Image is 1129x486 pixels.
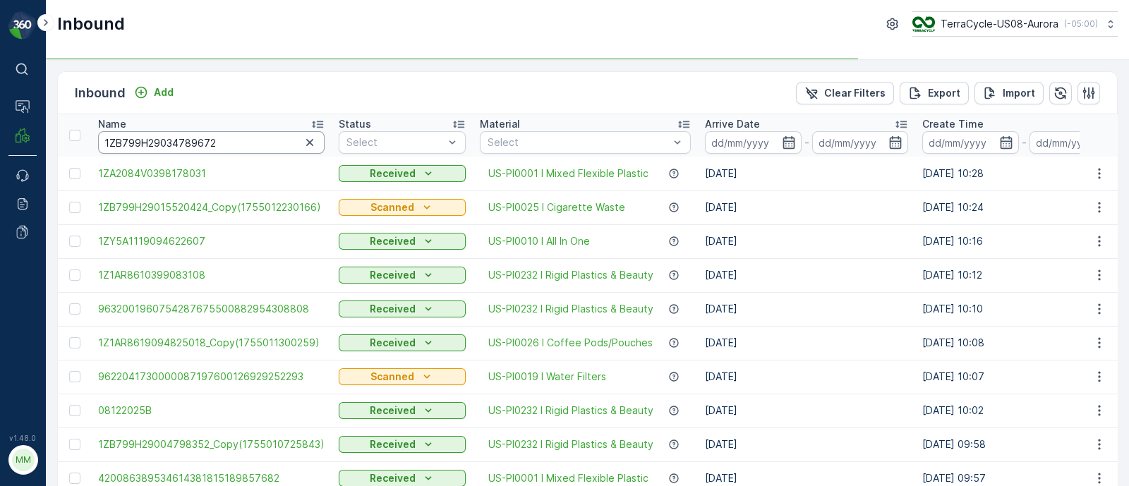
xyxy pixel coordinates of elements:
a: 1ZY5A1119094622607 [98,234,325,248]
p: Received [370,471,416,485]
p: Scanned [370,200,414,214]
td: [DATE] [698,224,915,258]
button: MM [8,445,37,475]
a: US-PI0010 I All In One [488,234,590,248]
a: 9632001960754287675500882954308808 [98,302,325,316]
input: dd/mm/yyyy [1030,131,1126,154]
button: Received [339,165,466,182]
button: Clear Filters [796,82,894,104]
p: Add [154,85,174,99]
p: Status [339,117,371,131]
input: dd/mm/yyyy [812,131,909,154]
div: Toggle Row Selected [69,269,80,281]
p: Inbound [57,13,125,35]
p: Received [370,268,416,282]
button: Add [128,84,179,101]
p: Scanned [370,370,414,384]
p: Received [370,302,416,316]
p: Name [98,117,126,131]
p: Import [1003,86,1035,100]
button: Received [339,300,466,317]
p: Clear Filters [824,86,886,100]
div: Toggle Row Selected [69,337,80,348]
a: US-PI0232 I Rigid Plastics & Beauty [488,268,653,282]
a: US-PI0026 I Coffee Pods/Pouches [488,336,653,350]
p: Material [480,117,520,131]
input: dd/mm/yyyy [922,131,1019,154]
div: Toggle Row Selected [69,405,80,416]
img: image_ci7OI47.png [912,16,935,32]
td: [DATE] [698,427,915,461]
button: Received [339,402,466,419]
div: Toggle Row Selected [69,236,80,247]
a: 1Z1AR8610399083108 [98,268,325,282]
input: dd/mm/yyyy [705,131,802,154]
p: Inbound [75,83,126,103]
p: Received [370,336,416,350]
button: Import [974,82,1044,104]
td: [DATE] [698,394,915,427]
a: US-PI0001 I Mixed Flexible Plastic [488,471,648,485]
a: 1Z1AR8619094825018_Copy(1755011300259) [98,336,325,350]
p: Select [488,135,669,150]
button: Scanned [339,368,466,385]
button: Scanned [339,199,466,216]
a: 1ZB799H29004798352_Copy(1755010725843) [98,437,325,451]
div: Toggle Row Selected [69,202,80,213]
div: Toggle Row Selected [69,439,80,450]
button: Received [339,334,466,351]
a: US-PI0025 I Cigarette Waste [488,200,625,214]
a: 420086389534614381815189857682 [98,471,325,485]
td: [DATE] [698,157,915,190]
td: [DATE] [698,326,915,360]
p: Received [370,166,416,181]
span: US-PI0232 I Rigid Plastics & Beauty [488,403,653,418]
a: 1ZA2084V0398178031 [98,166,325,181]
a: US-PI0019 I Water Filters [488,370,606,384]
div: Toggle Row Selected [69,473,80,484]
p: - [804,134,809,151]
p: Create Time [922,117,984,131]
button: Received [339,267,466,284]
input: Search [98,131,325,154]
button: TerraCycle-US08-Aurora(-05:00) [912,11,1118,37]
td: [DATE] [698,258,915,292]
button: Received [339,233,466,250]
div: MM [12,449,35,471]
p: Received [370,234,416,248]
img: logo [8,11,37,40]
p: Select [346,135,444,150]
p: ( -05:00 ) [1064,18,1098,30]
span: v 1.48.0 [8,434,37,442]
a: 08122025B [98,403,325,418]
td: [DATE] [698,292,915,326]
a: US-PI0001 I Mixed Flexible Plastic [488,166,648,181]
a: US-PI0232 I Rigid Plastics & Beauty [488,437,653,451]
td: [DATE] [698,190,915,224]
td: [DATE] [698,360,915,394]
a: 9622041730000087197600126929252293 [98,370,325,384]
p: TerraCycle-US08-Aurora [941,17,1058,31]
a: US-PI0232 I Rigid Plastics & Beauty [488,302,653,316]
button: Received [339,436,466,453]
p: - [1022,134,1027,151]
button: Export [900,82,969,104]
p: Received [370,437,416,451]
div: Toggle Row Selected [69,371,80,382]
